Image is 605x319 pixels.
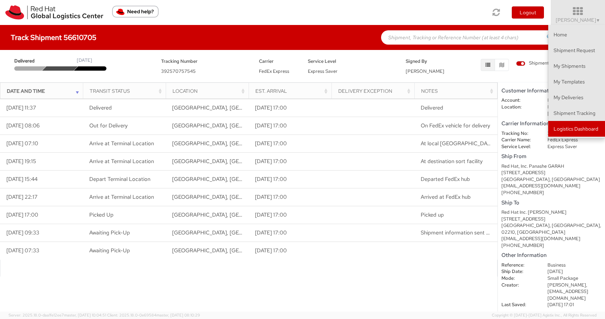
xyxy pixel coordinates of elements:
[496,143,542,150] dt: Service Level:
[249,117,331,135] td: [DATE] 17:00
[421,211,444,218] span: Picked up
[556,17,600,23] span: [PERSON_NAME]
[172,193,342,201] span: MEMPHIS, TN, US
[501,216,601,223] div: [STREET_ADDRESS]
[172,247,342,254] span: RALEIGH, NC, US
[496,275,542,282] dt: Mode:
[516,60,564,68] label: Shipment Details
[9,313,106,318] span: Server: 2025.18.0-daa1fe12ee7
[501,121,601,127] h5: Carrier Information
[172,104,342,111] span: BOSTON, MA, US
[255,87,330,95] div: Est. Arrival
[421,158,482,165] span: At destination sort facility
[406,59,444,64] h5: Signed By
[249,153,331,171] td: [DATE] 17:00
[308,68,337,74] span: Express Saver
[501,183,601,189] div: [EMAIL_ADDRESS][DOMAIN_NAME]
[90,87,164,95] div: Transit Status
[501,153,601,159] h5: Ship From
[421,104,443,111] span: Delivered
[548,74,605,90] a: My Templates
[596,17,600,23] span: ▼
[496,137,542,143] dt: Carrier Name:
[338,87,412,95] div: Delivery Exception
[496,302,542,308] dt: Last Saved:
[501,189,601,196] div: [PHONE_NUMBER]
[89,122,127,129] span: Out for Delivery
[14,58,45,65] span: Delivered
[249,171,331,188] td: [DATE] 17:00
[547,282,587,288] span: [PERSON_NAME],
[548,42,605,58] a: Shipment Request
[381,30,560,45] input: Shipment, Tracking or Reference Number (at least 4 chars)
[421,122,490,129] span: On FedEx vehicle for delivery
[548,58,605,74] a: My Shipments
[501,88,601,94] h5: Customer Information
[172,211,342,218] span: RALEIGH, NC, US
[172,87,247,95] div: Location
[496,282,542,289] dt: Creator:
[172,229,342,236] span: RALEIGH, NC, US
[501,176,601,183] div: [GEOGRAPHIC_DATA], [GEOGRAPHIC_DATA]
[172,140,342,147] span: SOUTH BOSTON, MA, US
[421,87,495,95] div: Notes
[501,200,601,206] h5: Ship To
[156,313,200,318] span: master, [DATE] 08:10:29
[7,87,81,95] div: Date and Time
[496,104,542,111] dt: Location:
[548,90,605,105] a: My Deliveries
[421,193,471,201] span: Arrived at FedEx hub
[112,6,159,17] button: Need help?
[11,34,96,41] h4: Track Shipment 56610705
[516,60,564,67] span: Shipment Details
[172,176,342,183] span: MEMPHIS, TN, US
[421,229,507,236] span: Shipment information sent to FedEx
[496,97,542,104] dt: Account:
[89,247,130,254] span: Awaiting Pick-Up
[249,206,331,224] td: [DATE] 17:00
[161,59,248,64] h5: Tracking Number
[501,163,601,170] div: Red Hat, Inc. Panashe GARAH
[89,140,154,147] span: Arrive at Terminal Location
[249,242,331,260] td: [DATE] 17:00
[512,6,544,19] button: Logout
[89,193,154,201] span: Arrive at Terminal Location
[501,236,601,242] div: [EMAIL_ADDRESS][DOMAIN_NAME]
[77,57,92,64] div: [DATE]
[64,313,106,318] span: master, [DATE] 10:04:51
[406,68,444,74] span: [PERSON_NAME]
[89,104,112,111] span: Delivered
[89,229,130,236] span: Awaiting Pick-Up
[548,27,605,42] a: Home
[496,130,542,137] dt: Tracking No:
[496,262,542,269] dt: Reference:
[259,68,289,74] span: FedEx Express
[496,268,542,275] dt: Ship Date:
[249,224,331,242] td: [DATE] 17:00
[89,158,154,165] span: Arrive at Terminal Location
[89,211,114,218] span: Picked Up
[172,158,342,165] span: EAST BOSTON, MA, US
[501,209,601,216] div: Red Hat Inc. [PERSON_NAME]
[501,242,601,249] div: [PHONE_NUMBER]
[501,222,601,236] div: [GEOGRAPHIC_DATA], [GEOGRAPHIC_DATA], 02210, [GEOGRAPHIC_DATA]
[249,188,331,206] td: [DATE] 17:00
[107,313,200,318] span: Client: 2025.18.0-0e69584
[421,176,470,183] span: Departed FedEx hub
[259,59,297,64] h5: Carrier
[492,313,596,318] span: Copyright © [DATE]-[DATE] Agistix Inc., All Rights Reserved
[249,135,331,153] td: [DATE] 17:00
[548,121,605,137] a: Logistics Dashboard
[172,122,342,129] span: SOUTH BOSTON, MA, US
[308,59,395,64] h5: Service Level
[421,140,512,147] span: At local FedEx facility
[501,169,601,176] div: [STREET_ADDRESS]
[548,105,605,121] a: Shipment Tracking
[89,176,150,183] span: Depart Terminal Location
[501,252,601,258] h5: Other Information
[5,5,103,20] img: rh-logistics-00dfa346123c4ec078e1.svg
[249,99,331,117] td: [DATE] 17:00
[161,68,196,74] span: 392570757545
